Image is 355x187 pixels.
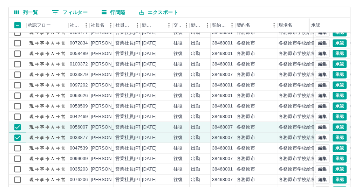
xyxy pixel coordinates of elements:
[333,92,347,99] button: 承認
[115,176,152,183] div: 営業社員(PT契約)
[142,40,157,47] div: [DATE]
[29,93,34,98] text: 現
[237,61,255,68] div: 各務原市
[40,167,44,172] text: 事
[40,135,44,140] text: 事
[29,41,34,46] text: 現
[142,124,157,131] div: [DATE]
[9,7,43,18] button: 列選択
[61,51,65,56] text: 営
[191,61,200,68] div: 出勤
[212,155,233,162] div: 38468007
[191,113,200,120] div: 出勤
[212,103,233,110] div: 38468001
[237,166,255,173] div: 各務原市
[40,93,44,98] text: 事
[211,18,235,33] div: 契約コード
[191,40,200,47] div: 出勤
[61,167,65,172] text: 営
[237,71,255,78] div: 各務原市
[164,20,174,30] button: メニュー
[142,92,157,99] div: [DATE]
[50,83,55,88] text: Ａ
[191,29,200,36] div: 出勤
[61,156,65,161] text: 営
[237,113,255,120] div: 各務原市
[68,18,89,33] div: 社員番号
[61,104,65,109] text: 営
[279,50,334,57] div: 各務原市学校給食センター
[29,62,34,67] text: 現
[91,145,138,152] div: [PERSON_NAME]登勢
[134,7,183,18] button: エクスポート
[212,18,227,33] div: 契約コード
[61,125,65,130] text: 営
[142,113,157,120] div: [DATE]
[91,92,129,99] div: [PERSON_NAME]
[89,18,114,33] div: 社員名
[29,146,34,151] text: 現
[191,166,200,173] div: 出勤
[212,82,233,89] div: 38468001
[115,18,132,33] div: 社員区分
[96,7,131,18] button: 行間隔
[212,113,233,120] div: 38468001
[115,145,152,152] div: 営業社員(PT契約)
[26,18,68,33] div: 承認フロー
[91,40,129,47] div: [PERSON_NAME]
[40,72,44,77] text: 事
[61,135,65,140] text: 営
[40,177,44,182] text: 事
[279,82,334,89] div: 各務原市学校給食センター
[315,102,330,110] button: 編集
[212,176,233,183] div: 38468007
[173,166,183,173] div: 往復
[70,61,88,68] div: 0100372
[81,20,91,30] button: メニュー
[29,72,34,77] text: 現
[40,125,44,130] text: 事
[40,30,44,35] text: 事
[173,29,183,36] div: 往復
[50,30,55,35] text: Ａ
[142,103,157,110] div: [DATE]
[191,71,200,78] div: 出勤
[212,50,233,57] div: 38468001
[70,82,88,89] div: 0097202
[227,20,237,30] button: メニュー
[191,103,200,110] div: 出勤
[315,71,330,78] button: 編集
[191,155,200,162] div: 出勤
[70,176,88,183] div: 0076206
[191,82,200,89] div: 出勤
[237,155,255,162] div: 各務原市
[279,155,334,162] div: 各務原市学校給食センター
[279,29,334,36] div: 各務原市学校給食センター
[279,92,334,99] div: 各務原市学校給食センター
[333,29,347,36] button: 承認
[279,61,334,68] div: 各務原市学校給食センター
[190,18,211,33] div: 勤務区分
[237,29,255,36] div: 各務原市
[212,124,233,131] div: 38468007
[115,71,152,78] div: 営業社員(PT契約)
[142,134,157,141] div: [DATE]
[181,20,192,30] button: メニュー
[50,135,55,140] text: Ａ
[115,124,152,131] div: 営業社員(PT契約)
[115,166,152,173] div: 営業社員(PT契約)
[115,82,152,89] div: 営業社員(PT契約)
[237,124,255,131] div: 各務原市
[235,18,277,33] div: 契約名
[315,39,330,47] button: 編集
[173,40,183,47] div: 往復
[212,71,233,78] div: 38468007
[61,177,65,182] text: 営
[212,40,233,47] div: 38468001
[237,50,255,57] div: 各務原市
[61,83,65,88] text: 営
[173,18,181,33] div: 交通費
[115,40,152,47] div: 営業社員(PT契約)
[91,50,129,57] div: [PERSON_NAME]
[50,93,55,98] text: Ａ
